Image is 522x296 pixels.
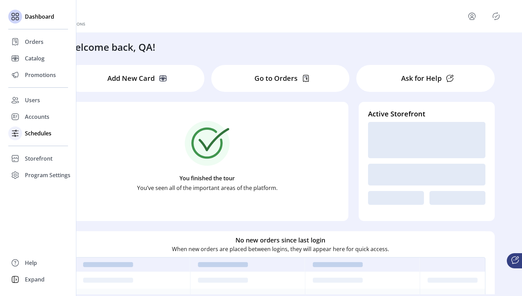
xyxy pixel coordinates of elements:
span: Help [25,259,37,267]
span: Catalog [25,54,45,63]
span: Accounts [25,113,49,121]
p: Ask for Help [401,73,442,84]
span: Expand [25,275,45,284]
p: When new orders are placed between logins, they will appear here for quick access. [172,245,389,253]
p: Add New Card [107,73,155,84]
span: Orders [25,38,43,46]
span: Schedules [25,129,51,137]
p: Go to Orders [254,73,298,84]
span: Promotions [25,71,56,79]
h3: Welcome back, QA! [66,40,155,54]
p: You’ve seen all of the important areas of the platform. [137,184,278,192]
span: Dashboard [25,12,54,21]
h6: No new orders since last login [235,236,325,245]
span: Program Settings [25,171,70,179]
h4: Active Storefront [368,109,485,119]
button: menu [466,11,477,22]
button: Publisher Panel [491,11,502,22]
span: Users [25,96,40,104]
p: You finished the tour [180,174,235,182]
span: Storefront [25,154,52,163]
